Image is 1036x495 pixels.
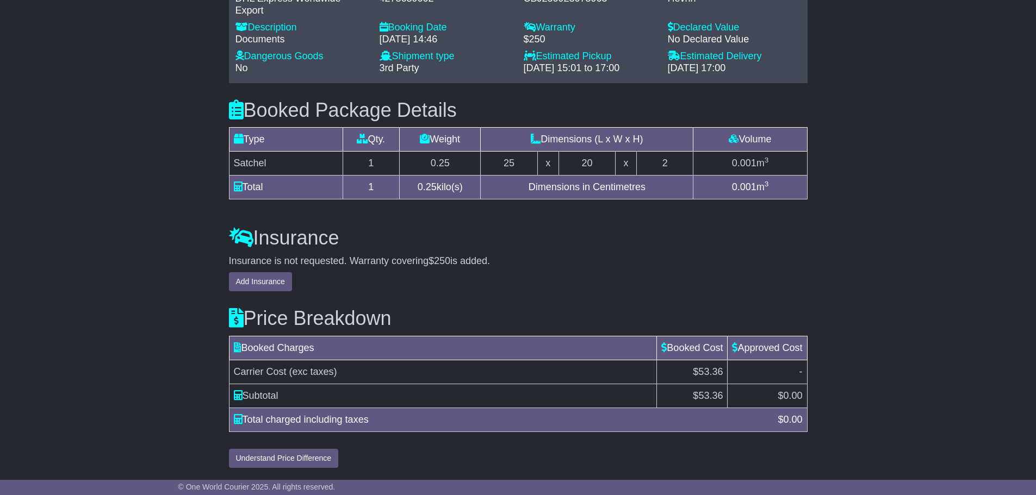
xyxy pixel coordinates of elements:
[178,483,336,491] span: © One World Courier 2025. All rights reserved.
[693,366,723,377] span: $53.36
[289,366,337,377] span: (exc taxes)
[799,366,803,377] span: -
[693,152,807,176] td: m
[668,34,801,46] div: No Declared Value
[400,176,481,199] td: kilo(s)
[229,384,657,408] td: Subtotal
[783,390,802,401] span: 0.00
[765,156,769,164] sup: 3
[616,152,637,176] td: x
[481,128,693,152] td: Dimensions (L x W x H)
[380,34,513,46] div: [DATE] 14:46
[429,255,450,266] span: $250
[229,272,292,291] button: Add Insurance
[400,152,481,176] td: 0.25
[235,34,369,46] div: Documents
[693,128,807,152] td: Volume
[229,227,808,249] h3: Insurance
[343,152,400,176] td: 1
[235,22,369,34] div: Description
[343,176,400,199] td: 1
[537,152,559,176] td: x
[229,176,343,199] td: Total
[229,336,657,360] td: Booked Charges
[668,62,801,74] div: [DATE] 17:00
[343,128,400,152] td: Qty.
[524,22,657,34] div: Warranty
[234,366,287,377] span: Carrier Cost
[418,181,437,192] span: 0.25
[668,22,801,34] div: Declared Value
[728,384,807,408] td: $
[229,255,808,267] div: Insurance is not requested. Warranty covering is added.
[229,449,339,468] button: Understand Price Difference
[229,152,343,176] td: Satchel
[400,128,481,152] td: Weight
[229,128,343,152] td: Type
[524,51,657,62] div: Estimated Pickup
[559,152,616,176] td: 20
[657,336,728,360] td: Booked Cost
[772,412,808,427] div: $
[732,181,756,192] span: 0.001
[380,22,513,34] div: Booking Date
[235,62,248,73] span: No
[524,62,657,74] div: [DATE] 15:01 to 17:00
[728,336,807,360] td: Approved Cost
[698,390,723,401] span: 53.36
[380,62,419,73] span: 3rd Party
[636,152,693,176] td: 2
[481,152,538,176] td: 25
[783,414,802,425] span: 0.00
[732,158,756,168] span: 0.001
[524,34,657,46] div: $250
[481,176,693,199] td: Dimensions in Centimetres
[657,384,728,408] td: $
[380,51,513,62] div: Shipment type
[765,180,769,188] sup: 3
[229,99,808,121] h3: Booked Package Details
[693,176,807,199] td: m
[228,412,773,427] div: Total charged including taxes
[668,51,801,62] div: Estimated Delivery
[235,51,369,62] div: Dangerous Goods
[229,308,808,329] h3: Price Breakdown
